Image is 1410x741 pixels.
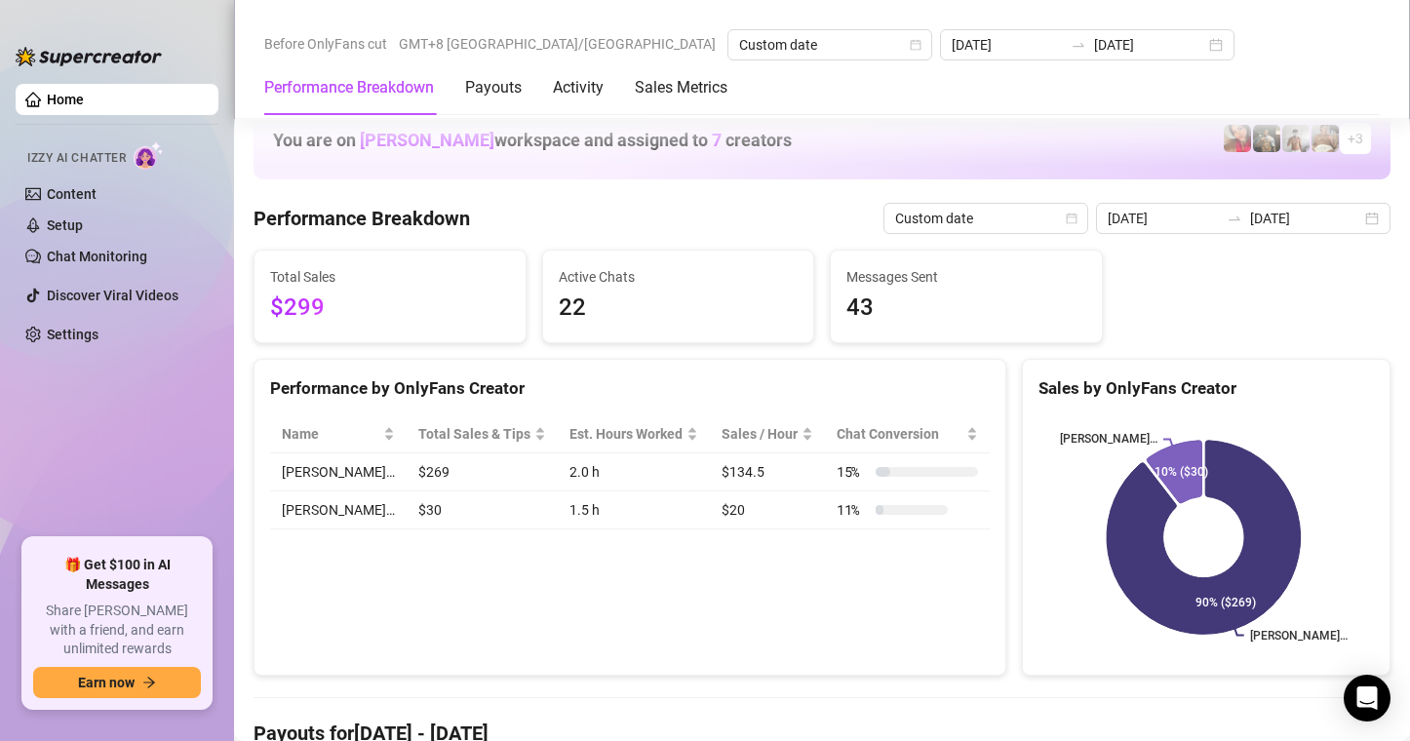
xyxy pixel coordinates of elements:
span: + 3 [1348,128,1363,149]
span: $299 [270,290,510,327]
div: Sales Metrics [635,76,727,99]
span: 11 % [837,499,868,521]
span: Custom date [895,204,1077,233]
img: Vanessa [1224,125,1251,152]
input: Start date [952,34,1063,56]
input: End date [1250,208,1361,229]
span: 🎁 Get $100 in AI Messages [33,556,201,594]
span: Sales / Hour [722,423,798,445]
a: Chat Monitoring [47,249,147,264]
input: End date [1094,34,1205,56]
td: 2.0 h [558,453,710,491]
td: [PERSON_NAME]… [270,491,407,529]
span: Name [282,423,379,445]
span: swap-right [1071,37,1086,53]
a: Home [47,92,84,107]
td: 1.5 h [558,491,710,529]
span: Total Sales [270,266,510,288]
span: Custom date [739,30,920,59]
div: Performance Breakdown [264,76,434,99]
span: 22 [559,290,799,327]
span: to [1071,37,1086,53]
span: swap-right [1227,211,1242,226]
div: Est. Hours Worked [569,423,683,445]
div: Performance by OnlyFans Creator [270,375,990,402]
span: 7 [712,130,722,150]
div: Open Intercom Messenger [1344,675,1390,721]
td: $269 [407,453,558,491]
td: $20 [710,491,825,529]
div: Sales by OnlyFans Creator [1038,375,1374,402]
span: to [1227,211,1242,226]
span: GMT+8 [GEOGRAPHIC_DATA]/[GEOGRAPHIC_DATA] [399,29,716,58]
span: 15 % [837,461,868,483]
span: Izzy AI Chatter [27,149,126,168]
img: aussieboy_j [1282,125,1310,152]
span: Earn now [78,675,135,690]
div: Activity [553,76,604,99]
th: Chat Conversion [825,415,990,453]
h1: You are on workspace and assigned to creators [273,130,792,151]
img: Tony [1253,125,1280,152]
a: Setup [47,217,83,233]
th: Name [270,415,407,453]
span: Active Chats [559,266,799,288]
span: Messages Sent [846,266,1086,288]
span: Before OnlyFans cut [264,29,387,58]
text: [PERSON_NAME]… [1250,629,1348,643]
th: Sales / Hour [710,415,825,453]
button: Earn nowarrow-right [33,667,201,698]
span: [PERSON_NAME] [360,130,494,150]
span: 43 [846,290,1086,327]
input: Start date [1108,208,1219,229]
img: logo-BBDzfeDw.svg [16,47,162,66]
img: AI Chatter [134,141,164,170]
span: arrow-right [142,676,156,689]
span: calendar [1066,213,1077,224]
td: $134.5 [710,453,825,491]
a: Discover Viral Videos [47,288,178,303]
td: [PERSON_NAME]… [270,453,407,491]
a: Settings [47,327,98,342]
span: Chat Conversion [837,423,962,445]
th: Total Sales & Tips [407,415,558,453]
img: Aussieboy_jfree [1312,125,1339,152]
h4: Performance Breakdown [254,205,470,232]
div: Payouts [465,76,522,99]
span: calendar [910,39,921,51]
span: Share [PERSON_NAME] with a friend, and earn unlimited rewards [33,602,201,659]
td: $30 [407,491,558,529]
span: Total Sales & Tips [418,423,530,445]
a: Content [47,186,97,202]
text: [PERSON_NAME]… [1060,433,1157,447]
